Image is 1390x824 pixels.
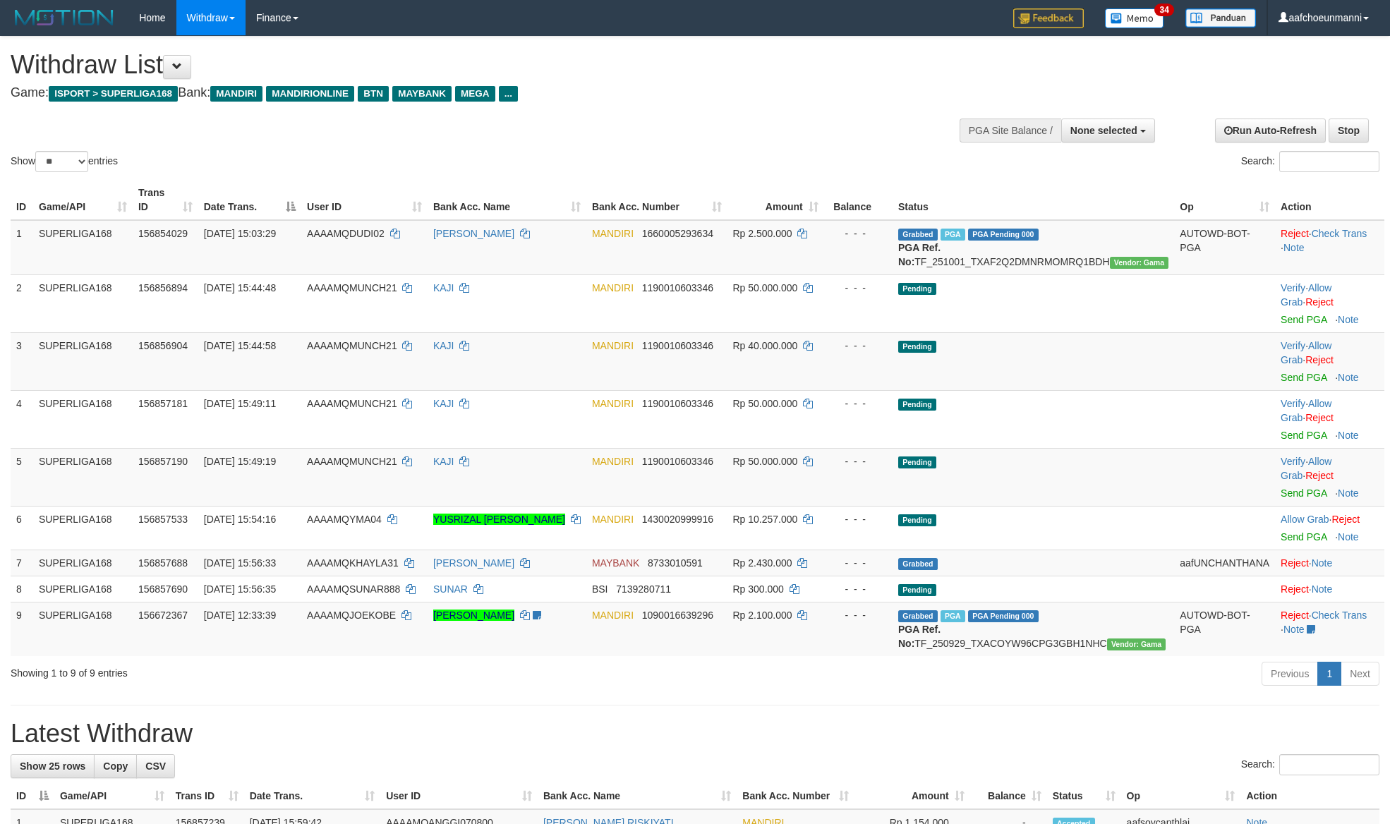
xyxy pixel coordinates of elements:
div: - - - [830,339,887,353]
a: Note [1338,487,1359,499]
span: AAAAMQYMA04 [307,514,382,525]
a: Reject [1281,583,1309,595]
span: MEGA [455,86,495,102]
th: ID: activate to sort column descending [11,783,54,809]
span: ISPORT > SUPERLIGA168 [49,86,178,102]
span: AAAAMQJOEKOBE [307,610,396,621]
a: Reject [1305,296,1334,308]
a: Reject [1305,412,1334,423]
span: Copy 1190010603346 to clipboard [642,398,713,409]
span: MANDIRI [592,514,634,525]
span: MANDIRI [592,398,634,409]
th: Status [893,180,1174,220]
span: Pending [898,514,936,526]
span: AAAAMQSUNAR888 [307,583,400,595]
span: · [1281,398,1331,423]
a: Show 25 rows [11,754,95,778]
span: AAAAMQMUNCH21 [307,282,397,293]
td: 8 [11,576,33,602]
td: · · [1275,220,1384,275]
a: Copy [94,754,137,778]
td: aafUNCHANTHANA [1174,550,1275,576]
div: - - - [830,556,887,570]
th: Op: activate to sort column ascending [1121,783,1241,809]
span: [DATE] 15:49:11 [204,398,276,409]
span: [DATE] 15:56:35 [204,583,276,595]
img: panduan.png [1185,8,1256,28]
span: [DATE] 12:33:39 [204,610,276,621]
span: MANDIRI [592,228,634,239]
span: Show 25 rows [20,761,85,772]
th: Bank Acc. Number: activate to sort column ascending [737,783,854,809]
span: [DATE] 15:44:58 [204,340,276,351]
a: Send PGA [1281,531,1326,543]
a: Allow Grab [1281,514,1329,525]
b: PGA Ref. No: [898,242,941,267]
span: CSV [145,761,166,772]
td: SUPERLIGA168 [33,602,133,656]
span: Rp 50.000.000 [733,282,798,293]
a: Send PGA [1281,314,1326,325]
th: ID [11,180,33,220]
a: Reject [1281,228,1309,239]
a: KAJI [433,398,454,409]
td: SUPERLIGA168 [33,448,133,506]
a: KAJI [433,282,454,293]
select: Showentries [35,151,88,172]
div: PGA Site Balance / [960,119,1061,143]
td: · · [1275,274,1384,332]
span: AAAAMQKHAYLA31 [307,557,399,569]
img: Feedback.jpg [1013,8,1084,28]
span: MANDIRI [592,456,634,467]
span: [DATE] 15:54:16 [204,514,276,525]
span: AAAAMQMUNCH21 [307,398,397,409]
div: - - - [830,608,887,622]
td: TF_250929_TXACOYW96CPG3GBH1NHC [893,602,1174,656]
span: Marked by aafsoycanthlai [941,229,965,241]
span: 156857181 [138,398,188,409]
a: YUSRIZAL [PERSON_NAME] [433,514,565,525]
td: 3 [11,332,33,390]
a: Reject [1281,610,1309,621]
a: Check Trans [1312,610,1367,621]
th: Action [1240,783,1379,809]
a: KAJI [433,456,454,467]
span: BTN [358,86,389,102]
td: SUPERLIGA168 [33,576,133,602]
span: 156857688 [138,557,188,569]
span: PGA Pending [968,610,1039,622]
span: Rp 300.000 [733,583,784,595]
th: Status: activate to sort column ascending [1047,783,1121,809]
h1: Latest Withdraw [11,720,1379,748]
span: Rp 50.000.000 [733,398,798,409]
div: - - - [830,512,887,526]
span: Copy 1190010603346 to clipboard [642,340,713,351]
span: Rp 2.100.000 [733,610,792,621]
td: · [1275,506,1384,550]
span: PGA Pending [968,229,1039,241]
th: Date Trans.: activate to sort column descending [198,180,301,220]
span: MANDIRI [210,86,262,102]
span: Grabbed [898,229,938,241]
span: Pending [898,341,936,353]
a: Send PGA [1281,430,1326,441]
h1: Withdraw List [11,51,912,79]
h4: Game: Bank: [11,86,912,100]
span: Marked by aafsengchandara [941,610,965,622]
a: Note [1312,583,1333,595]
div: Showing 1 to 9 of 9 entries [11,660,569,680]
th: Amount: activate to sort column ascending [727,180,824,220]
td: · · [1275,332,1384,390]
span: Copy 7139280711 to clipboard [616,583,671,595]
span: MANDIRI [592,340,634,351]
span: MANDIRI [592,610,634,621]
td: SUPERLIGA168 [33,274,133,332]
div: - - - [830,454,887,468]
th: Game/API: activate to sort column ascending [33,180,133,220]
th: Date Trans.: activate to sort column ascending [244,783,381,809]
td: TF_251001_TXAF2Q2DMNRMOMRQ1BDH [893,220,1174,275]
b: PGA Ref. No: [898,624,941,649]
span: Pending [898,456,936,468]
td: · · [1275,448,1384,506]
th: Trans ID: activate to sort column ascending [133,180,198,220]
